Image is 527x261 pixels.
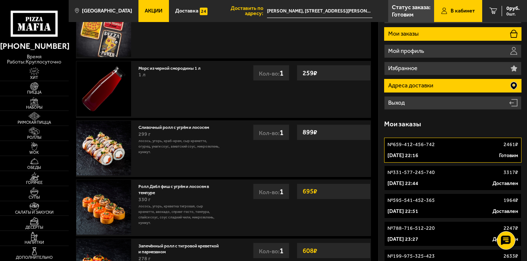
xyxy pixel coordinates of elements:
p: Доставлен [492,180,518,187]
span: [GEOGRAPHIC_DATA] [82,8,132,14]
p: 3317 ₽ [503,169,518,176]
span: 299 г [138,131,151,137]
a: №595-541-452-3651964₽[DATE] 22:51Доставлен [384,193,521,218]
a: Запечённый ролл с тигровой креветкой и пармезаном [138,242,219,255]
p: лосось, угорь, краб-крем, Сыр креметте, огурец, унаги соус, азиатский соус, микрозелень, кунжут. [138,138,220,155]
strong: 608 ₽ [301,244,319,258]
p: № 595-541-452-365 [387,197,435,204]
p: Доставлен [492,208,518,215]
p: Статус заказа: [392,4,430,10]
a: №788-716-512-2202247₽[DATE] 23:27Доставлен [384,221,521,246]
span: Акции [145,8,162,14]
span: Пушкин, улица Генерала Хазова, 47, подъезд 4 [267,4,372,18]
span: 0 шт. [506,12,520,16]
p: 2247 ₽ [503,225,518,232]
strong: 695 ₽ [301,184,319,198]
p: лосось, угорь, креветка тигровая, Сыр креметте, авокадо, спринг-тесто, темпура, спайси соус, соус... [138,204,220,226]
div: Кол-во: [253,65,289,81]
strong: 899 ₽ [301,125,319,139]
p: Адреса доставки [388,83,435,88]
p: Готовим [499,152,518,159]
p: 1964 ₽ [503,197,518,204]
a: №331-577-245-7403317₽[DATE] 22:44Доставлен [384,166,521,191]
h3: Мои заказы [384,121,421,128]
img: 15daf4d41897b9f0e9f617042186c801.svg [200,7,207,15]
span: 1 [279,187,284,196]
p: № 659-412-456-742 [387,141,435,148]
p: № 788-716-512-220 [387,225,435,232]
p: [DATE] 22:16 [387,152,418,159]
p: Мои заказы [388,31,420,37]
a: Ролл Дабл фиш с угрём и лососем в темпуре [138,182,209,195]
span: 1 л [138,72,145,78]
p: 2461 ₽ [503,141,518,148]
input: Ваш адрес доставки [267,4,372,18]
p: 2633 ₽ [503,253,518,260]
span: В кабинет [451,8,475,14]
p: [DATE] 23:27 [387,236,418,243]
p: [DATE] 22:51 [387,208,418,215]
p: Готовим [392,12,414,18]
a: Сливочный ролл с угрём и лососем [138,123,214,130]
span: 330 г [138,196,151,203]
strong: 259 ₽ [301,66,319,80]
span: 0 руб. [506,6,520,11]
div: Кол-во: [253,124,289,140]
p: Мой профиль [388,48,426,54]
div: Кол-во: [253,243,289,258]
p: Избранное [388,65,419,71]
span: 1 [279,246,284,255]
p: № 331-577-245-740 [387,169,435,176]
span: 1 [279,68,284,77]
p: [DATE] 22:44 [387,180,418,187]
span: 1 [279,128,284,137]
span: Доставка [175,8,198,14]
span: Доставить по адресу: [214,6,267,17]
p: Доставлен [492,236,518,243]
p: № 199-975-325-423 [387,253,435,260]
a: Морс из черной смородины 1 л [138,64,206,71]
p: Выход [388,100,406,106]
a: №659-412-456-7422461₽[DATE] 22:16Готовим [384,138,521,163]
div: Кол-во: [253,184,289,199]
